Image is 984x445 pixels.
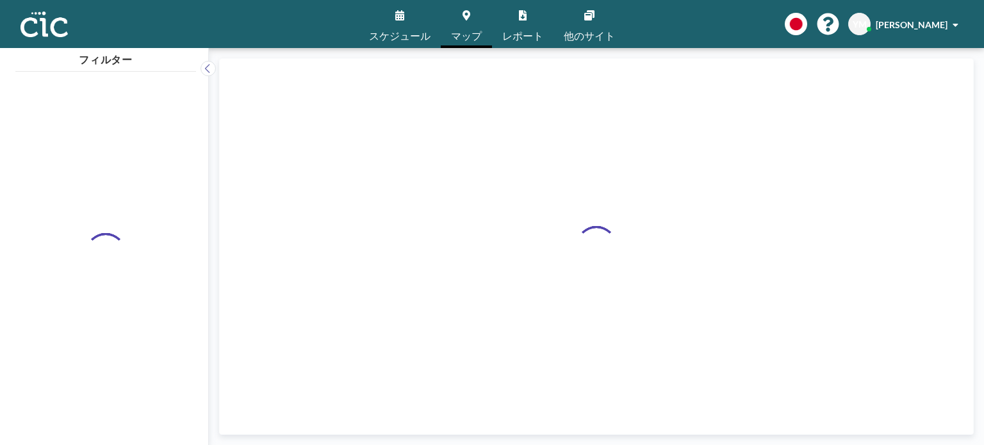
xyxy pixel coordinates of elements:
span: [PERSON_NAME] [876,19,947,30]
h4: フィルター [15,48,196,66]
span: スケジュール [369,31,430,41]
img: organization-logo [20,12,68,37]
span: マップ [451,31,482,41]
span: 他のサイト [564,31,615,41]
span: レポート [502,31,543,41]
span: YM [853,19,867,30]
